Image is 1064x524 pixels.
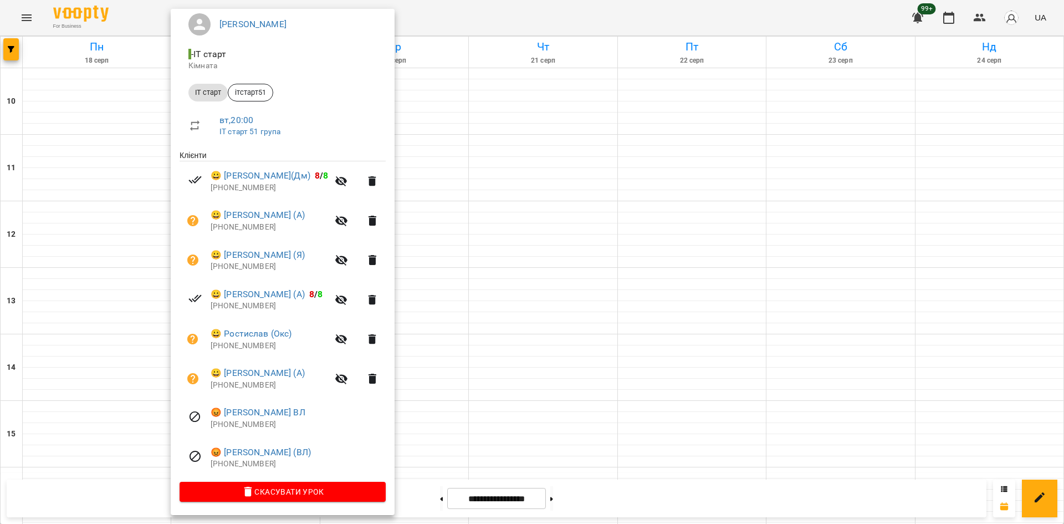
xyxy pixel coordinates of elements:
svg: Візит сплачено [188,292,202,305]
button: Візит ще не сплачено. Додати оплату? [180,365,206,392]
a: вт , 20:00 [219,115,253,125]
a: 😀 [PERSON_NAME] (А) [211,367,305,380]
span: Скасувати Урок [188,485,377,498]
button: Візит ще не сплачено. Додати оплату? [180,207,206,234]
svg: Візит скасовано [188,450,202,463]
svg: Візит скасовано [188,410,202,424]
a: 😡 [PERSON_NAME] ВЛ [211,406,305,419]
p: [PHONE_NUMBER] [211,301,328,312]
p: [PHONE_NUMBER] [211,261,328,272]
a: [PERSON_NAME] [219,19,287,29]
a: 😀 [PERSON_NAME](Дм) [211,169,310,182]
button: Візит ще не сплачено. Додати оплату? [180,247,206,273]
ul: Клієнти [180,150,386,482]
p: [PHONE_NUMBER] [211,222,328,233]
a: ІТ старт 51 група [219,127,281,136]
p: [PHONE_NUMBER] [211,340,328,352]
span: 8 [318,289,323,299]
span: 8 [323,170,328,181]
svg: Візит сплачено [188,173,202,186]
a: 😀 [PERSON_NAME] (Я) [211,248,305,262]
a: 😀 [PERSON_NAME] (А) [211,288,305,301]
button: Візит ще не сплачено. Додати оплату? [180,326,206,353]
div: ітстарт51 [228,84,273,101]
span: 8 [309,289,314,299]
span: 8 [315,170,320,181]
span: - ІТ старт [188,49,229,59]
p: Кімната [188,60,377,72]
span: ітстарт51 [228,88,273,98]
span: ІТ старт [188,88,228,98]
p: [PHONE_NUMBER] [211,459,386,470]
p: [PHONE_NUMBER] [211,419,386,430]
b: / [309,289,323,299]
a: 😀 Ростислав (Окс) [211,327,292,340]
a: 😀 [PERSON_NAME] (А) [211,208,305,222]
a: 😡 [PERSON_NAME] (ВЛ) [211,446,311,459]
button: Скасувати Урок [180,482,386,502]
p: [PHONE_NUMBER] [211,182,328,194]
p: [PHONE_NUMBER] [211,380,328,391]
b: / [315,170,328,181]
